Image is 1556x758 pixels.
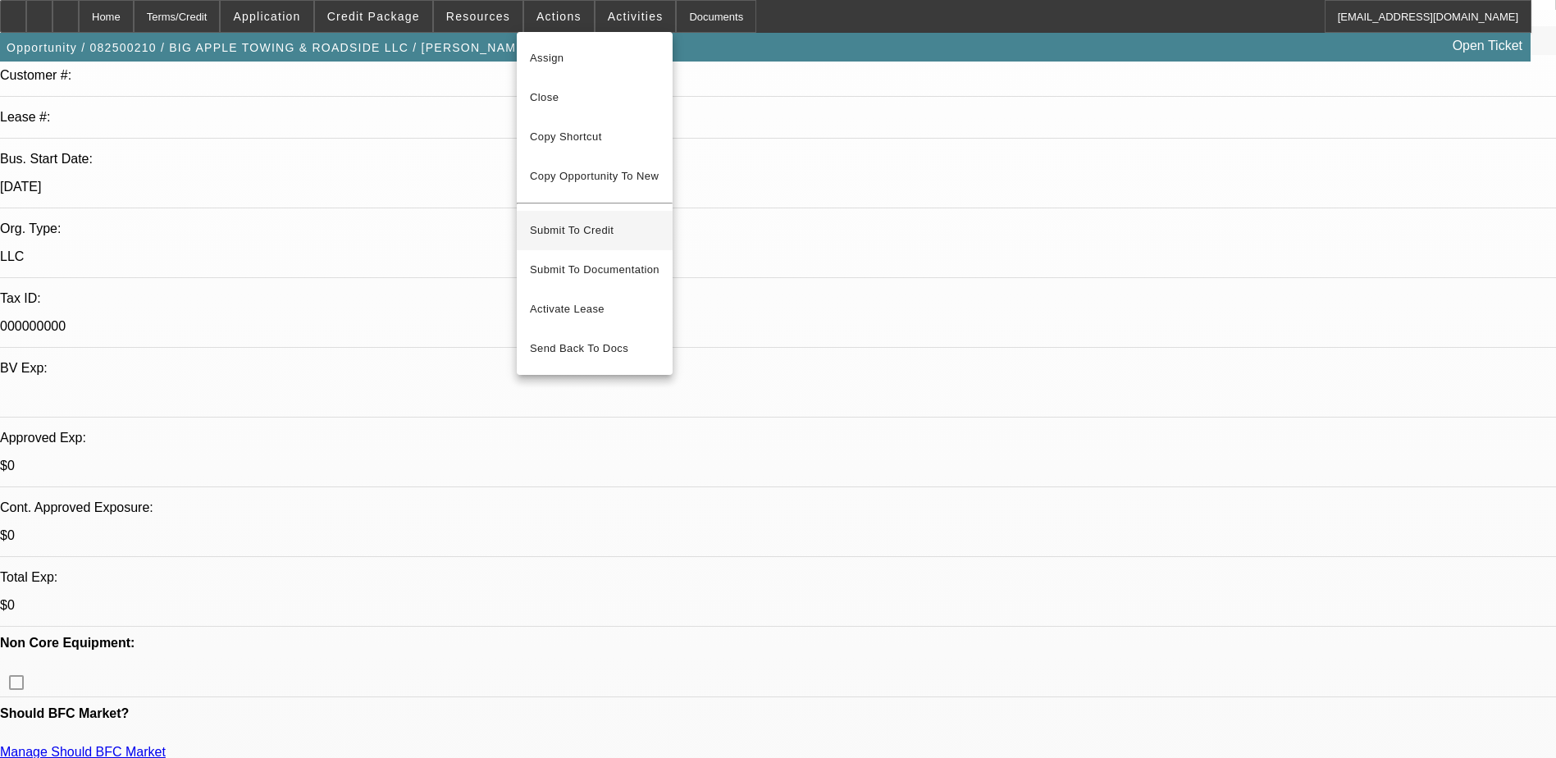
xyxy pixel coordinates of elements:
[530,48,659,68] span: Assign
[530,221,659,240] span: Submit To Credit
[530,260,659,280] span: Submit To Documentation
[530,127,659,147] span: Copy Shortcut
[530,170,659,182] span: Copy Opportunity To New
[530,299,659,319] span: Activate Lease
[530,339,659,358] span: Send Back To Docs
[530,88,659,107] span: Close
